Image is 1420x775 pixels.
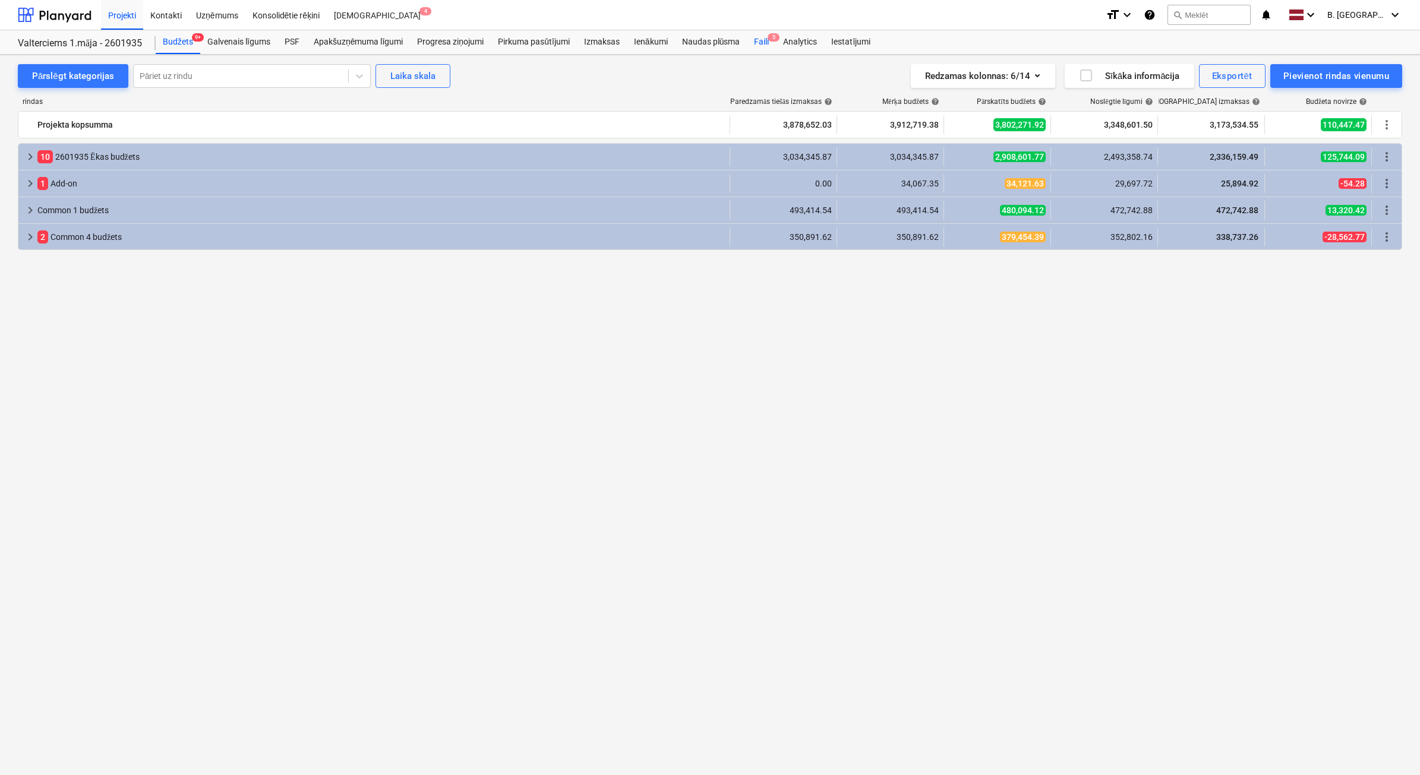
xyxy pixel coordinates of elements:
div: 493,414.54 [842,205,939,215]
div: Sīkāka informācija [1079,68,1180,84]
span: 472,742.88 [1215,205,1260,215]
button: Eksportēt [1199,64,1266,88]
span: -28,562.77 [1323,232,1367,242]
span: 125,744.09 [1321,151,1367,162]
span: help [929,97,939,106]
span: 2,908,601.77 [993,151,1046,162]
div: 472,742.88 [1056,205,1153,215]
a: Iestatījumi [824,30,878,54]
a: Progresa ziņojumi [410,30,491,54]
span: Vairāk darbību [1380,176,1394,191]
div: 2,493,358.74 [1056,152,1153,162]
i: keyboard_arrow_down [1304,8,1318,22]
span: keyboard_arrow_right [23,176,37,191]
div: Paredzamās tiešās izmaksas [730,97,832,106]
a: Analytics [776,30,824,54]
span: 10 [37,150,53,163]
i: Zināšanu pamats [1144,8,1156,22]
i: keyboard_arrow_down [1120,8,1134,22]
span: keyboard_arrow_right [23,150,37,164]
span: 480,094.12 [1000,205,1046,216]
span: 2,336,159.49 [1208,152,1260,162]
a: Budžets9+ [156,30,200,54]
span: Vairāk darbību [1380,118,1394,132]
div: 34,067.35 [842,179,939,188]
a: Faili5 [747,30,776,54]
div: Common 4 budžets [37,227,725,246]
div: Valterciems 1.māja - 2601935 [18,37,141,50]
div: Budžets [156,30,200,54]
a: Naudas plūsma [675,30,747,54]
i: notifications [1260,8,1272,22]
div: Faili [747,30,776,54]
span: help [1356,97,1367,106]
span: 3,802,271.92 [993,118,1046,131]
div: Pievienot rindas vienumu [1283,68,1389,84]
a: Pirkuma pasūtījumi [491,30,577,54]
div: 29,697.72 [1056,179,1153,188]
span: help [1249,97,1260,106]
div: 350,891.62 [735,232,832,242]
button: Pievienot rindas vienumu [1270,64,1402,88]
span: 2 [37,230,48,243]
span: Vairāk darbību [1380,150,1394,164]
div: Pārskatīts budžets [977,97,1046,106]
div: Projekta kopsumma [37,115,725,134]
div: Add-on [37,174,725,193]
div: Noslēgtie līgumi [1090,97,1153,106]
span: 1 [37,177,48,190]
div: Laika skala [390,68,436,84]
div: rindas [18,97,731,106]
span: search [1173,10,1182,20]
a: PSF [277,30,307,54]
a: Apakšuzņēmuma līgumi [307,30,410,54]
button: Laika skala [375,64,450,88]
div: 350,891.62 [842,232,939,242]
span: 338,737.26 [1215,232,1260,242]
iframe: Chat Widget [1361,718,1420,775]
div: 3,034,345.87 [735,152,832,162]
span: 9+ [192,33,204,42]
i: format_size [1106,8,1120,22]
div: 493,414.54 [735,205,832,215]
span: help [822,97,832,106]
div: 2601935 Ēkas budžets [37,147,725,166]
a: Galvenais līgums [200,30,277,54]
div: 3,348,601.50 [1056,115,1153,134]
span: 379,454.39 [1000,232,1046,242]
span: 4 [419,7,431,15]
span: 25,894.92 [1220,179,1260,188]
div: Budžeta novirze [1306,97,1367,106]
a: Izmaksas [577,30,627,54]
span: help [1143,97,1153,106]
span: B. [GEOGRAPHIC_DATA] [1327,10,1387,20]
a: Ienākumi [627,30,675,54]
span: help [1036,97,1046,106]
span: Vairāk darbību [1380,230,1394,244]
div: Pārslēgt kategorijas [32,68,114,84]
div: 3,878,652.03 [735,115,832,134]
span: 5 [768,33,780,42]
div: 3,912,719.38 [842,115,939,134]
span: keyboard_arrow_right [23,230,37,244]
span: Vairāk darbību [1380,203,1394,217]
button: Meklēt [1167,5,1251,25]
span: 13,320.42 [1326,205,1367,216]
span: 110,447.47 [1321,118,1367,131]
span: keyboard_arrow_right [23,203,37,217]
div: 0.00 [735,179,832,188]
span: 3,173,534.55 [1208,119,1260,131]
div: Common 1 budžets [37,201,725,220]
div: 352,802.16 [1056,232,1153,242]
div: Eksportēt [1212,68,1252,84]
